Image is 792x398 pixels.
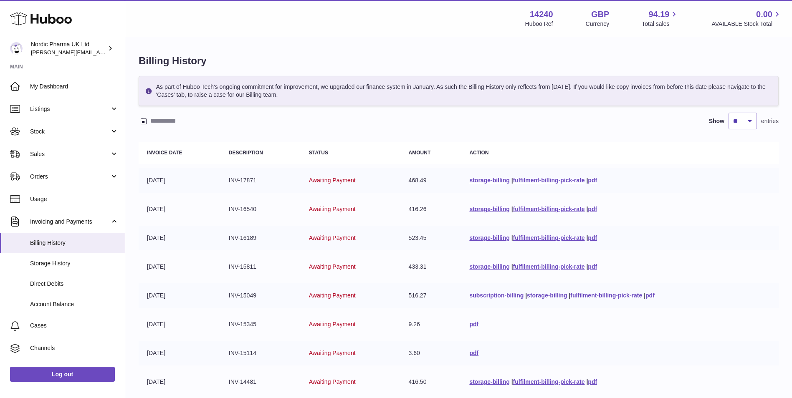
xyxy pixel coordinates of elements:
[586,20,610,28] div: Currency
[220,341,301,365] td: INV-15114
[309,234,356,241] span: Awaiting Payment
[30,344,119,352] span: Channels
[30,280,119,288] span: Direct Debits
[30,300,119,308] span: Account Balance
[30,195,119,203] span: Usage
[511,177,513,184] span: |
[400,370,461,394] td: 416.50
[513,378,585,385] a: fulfilment-billing-pick-rate
[30,128,110,136] span: Stock
[591,9,609,20] strong: GBP
[469,234,509,241] a: storage-billing
[642,9,679,28] a: 94.19 Total sales
[139,283,220,308] td: [DATE]
[139,370,220,394] td: [DATE]
[709,117,724,125] label: Show
[139,341,220,365] td: [DATE]
[469,321,478,327] a: pdf
[586,206,588,212] span: |
[309,350,356,356] span: Awaiting Payment
[469,150,488,156] strong: Action
[30,239,119,247] span: Billing History
[400,341,461,365] td: 3.60
[30,83,119,91] span: My Dashboard
[309,150,328,156] strong: Status
[469,263,509,270] a: storage-billing
[511,206,513,212] span: |
[711,20,782,28] span: AVAILABLE Stock Total
[586,177,588,184] span: |
[586,378,588,385] span: |
[400,197,461,222] td: 416.26
[588,234,597,241] a: pdf
[511,234,513,241] span: |
[645,292,655,299] a: pdf
[139,226,220,250] td: [DATE]
[711,9,782,28] a: 0.00 AVAILABLE Stock Total
[30,259,119,267] span: Storage History
[513,206,585,212] a: fulfilment-billing-pick-rate
[569,292,570,299] span: |
[642,20,679,28] span: Total sales
[761,117,779,125] span: entries
[139,168,220,193] td: [DATE]
[400,226,461,250] td: 523.45
[309,263,356,270] span: Awaiting Payment
[469,350,478,356] a: pdf
[30,150,110,158] span: Sales
[220,197,301,222] td: INV-16540
[309,177,356,184] span: Awaiting Payment
[30,173,110,181] span: Orders
[139,312,220,337] td: [DATE]
[10,42,23,55] img: joe.plant@parapharmdev.com
[309,292,356,299] span: Awaiting Payment
[511,378,513,385] span: |
[220,370,301,394] td: INV-14481
[588,206,597,212] a: pdf
[530,9,553,20] strong: 14240
[147,150,182,156] strong: Invoice Date
[513,234,585,241] a: fulfilment-billing-pick-rate
[229,150,263,156] strong: Description
[527,292,567,299] a: storage-billing
[570,292,642,299] a: fulfilment-billing-pick-rate
[588,177,597,184] a: pdf
[588,378,597,385] a: pdf
[309,206,356,212] span: Awaiting Payment
[586,263,588,270] span: |
[469,177,509,184] a: storage-billing
[31,40,106,56] div: Nordic Pharma UK Ltd
[400,312,461,337] td: 9.26
[513,177,585,184] a: fulfilment-billing-pick-rate
[469,292,524,299] a: subscription-billing
[400,283,461,308] td: 516.27
[220,168,301,193] td: INV-17871
[309,321,356,327] span: Awaiting Payment
[30,218,110,226] span: Invoicing and Payments
[139,54,779,68] h1: Billing History
[139,76,779,106] div: As part of Huboo Tech's ongoing commitment for improvement, we upgraded our finance system in Jan...
[469,206,509,212] a: storage-billing
[220,283,301,308] td: INV-15049
[30,322,119,330] span: Cases
[139,197,220,222] td: [DATE]
[220,226,301,250] td: INV-16189
[588,263,597,270] a: pdf
[400,168,461,193] td: 468.49
[139,254,220,279] td: [DATE]
[220,312,301,337] td: INV-15345
[511,263,513,270] span: |
[220,254,301,279] td: INV-15811
[469,378,509,385] a: storage-billing
[10,367,115,382] a: Log out
[31,49,167,55] span: [PERSON_NAME][EMAIL_ADDRESS][DOMAIN_NAME]
[309,378,356,385] span: Awaiting Payment
[648,9,669,20] span: 94.19
[756,9,772,20] span: 0.00
[513,263,585,270] a: fulfilment-billing-pick-rate
[400,254,461,279] td: 433.31
[644,292,645,299] span: |
[409,150,431,156] strong: Amount
[586,234,588,241] span: |
[525,20,553,28] div: Huboo Ref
